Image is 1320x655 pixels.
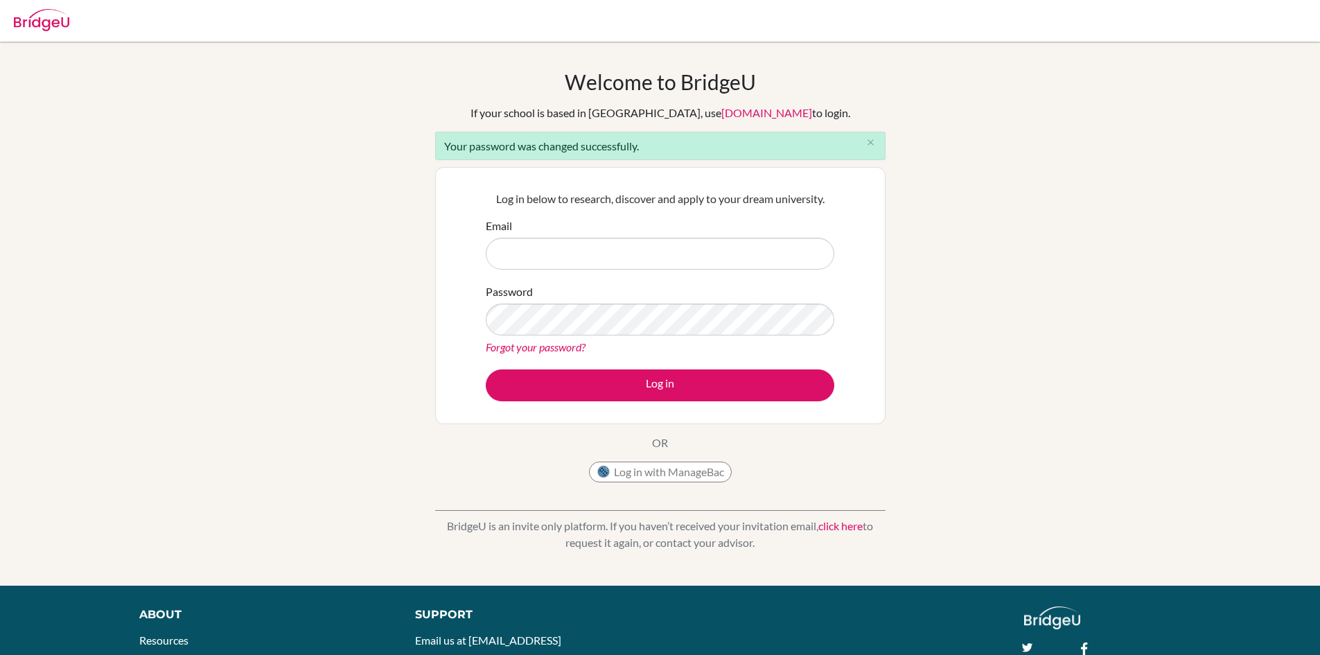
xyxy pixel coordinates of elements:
[435,518,886,551] p: BridgeU is an invite only platform. If you haven’t received your invitation email, to request it ...
[486,218,512,234] label: Email
[486,340,586,353] a: Forgot your password?
[415,606,644,623] div: Support
[1024,606,1080,629] img: logo_white@2x-f4f0deed5e89b7ecb1c2cc34c3e3d731f90f0f143d5ea2071677605dd97b5244.png
[139,606,384,623] div: About
[486,369,834,401] button: Log in
[470,105,850,121] div: If your school is based in [GEOGRAPHIC_DATA], use to login.
[14,9,69,31] img: Bridge-U
[486,283,533,300] label: Password
[435,132,886,160] div: Your password was changed successfully.
[865,137,876,148] i: close
[565,69,756,94] h1: Welcome to BridgeU
[139,634,188,647] a: Resources
[486,191,834,207] p: Log in below to research, discover and apply to your dream university.
[652,435,668,451] p: OR
[721,106,812,119] a: [DOMAIN_NAME]
[857,132,885,153] button: Close
[589,462,732,482] button: Log in with ManageBac
[818,519,863,532] a: click here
